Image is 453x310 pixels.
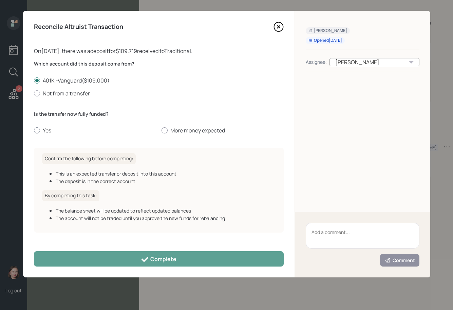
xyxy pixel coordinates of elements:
[56,207,276,214] div: The balance sheet will be updated to reflect updated balances
[380,254,419,267] button: Comment
[162,127,284,134] label: More money expected
[141,255,176,263] div: Complete
[56,170,276,177] div: This is an expected transfer or deposit into this account
[42,153,136,164] h6: Confirm the following before completing:
[56,215,276,222] div: The account will not be traded until you approve the new funds for rebalancing
[34,60,284,67] label: Which account did this deposit come from?
[308,28,347,34] div: [PERSON_NAME]
[306,58,327,66] div: Assignee:
[56,178,276,185] div: The deposit is in the correct account
[42,190,99,201] h6: By completing this task:
[308,38,342,43] div: Opened [DATE]
[34,251,284,267] button: Complete
[329,58,419,66] div: [PERSON_NAME]
[34,127,156,134] label: Yes
[34,77,284,84] label: 401K -Vanguard ( $109,000 )
[34,111,284,117] label: Is the transfer now fully funded?
[34,47,284,55] div: On [DATE] , there was a deposit for $109,719 received to Traditional .
[384,257,415,264] div: Comment
[34,90,284,97] label: Not from a transfer
[34,23,123,31] h4: Reconcile Altruist Transaction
